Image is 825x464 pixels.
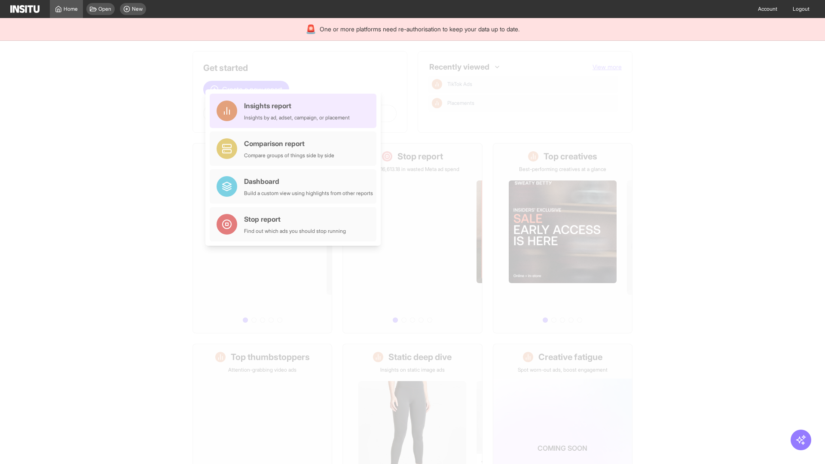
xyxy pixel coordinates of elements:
span: Home [64,6,78,12]
div: Comparison report [244,138,334,149]
div: Build a custom view using highlights from other reports [244,190,373,197]
div: Stop report [244,214,346,224]
span: Open [98,6,111,12]
span: New [132,6,143,12]
div: Insights by ad, adset, campaign, or placement [244,114,350,121]
span: One or more platforms need re-authorisation to keep your data up to date. [320,25,519,34]
div: Find out which ads you should stop running [244,228,346,235]
div: 🚨 [306,23,316,35]
div: Dashboard [244,176,373,186]
div: Insights report [244,101,350,111]
img: Logo [10,5,40,13]
div: Compare groups of things side by side [244,152,334,159]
